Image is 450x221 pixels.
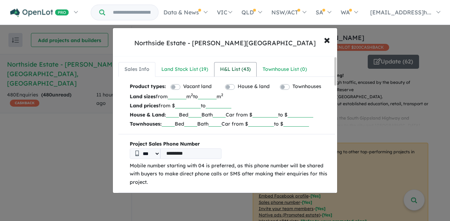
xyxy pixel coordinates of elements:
[124,65,149,74] div: Sales Info
[183,82,212,91] label: Vacant land
[263,65,307,74] div: Townhouse List ( 0 )
[130,93,156,100] b: Land sizes
[292,82,321,91] label: Townhouses
[130,102,159,109] b: Land prices
[130,140,330,148] b: Project Sales Phone Number
[130,162,330,187] p: Mobile number starting with 04 is preferred, as this phone number will be shared with buyers to m...
[161,65,208,74] div: Land Stock List ( 19 )
[221,92,223,97] sup: 2
[10,8,69,17] img: Openlot PRO Logo White
[135,150,139,156] img: Phone icon
[130,110,330,119] p: Bed Bath Car from $ to $
[324,32,330,47] span: ×
[191,92,193,97] sup: 2
[134,39,316,48] div: Northside Estate - [PERSON_NAME][GEOGRAPHIC_DATA]
[220,65,251,74] div: H&L List ( 43 )
[130,121,162,127] b: Townhouses:
[130,101,330,110] p: from $ to
[107,5,157,20] input: Try estate name, suburb, builder or developer
[130,92,330,101] p: from m to m
[130,119,330,128] p: Bed Bath Car from $ to $
[238,82,270,91] label: House & land
[130,112,166,118] b: House & Land:
[370,9,431,16] span: [EMAIL_ADDRESS]h...
[130,82,166,92] b: Product types:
